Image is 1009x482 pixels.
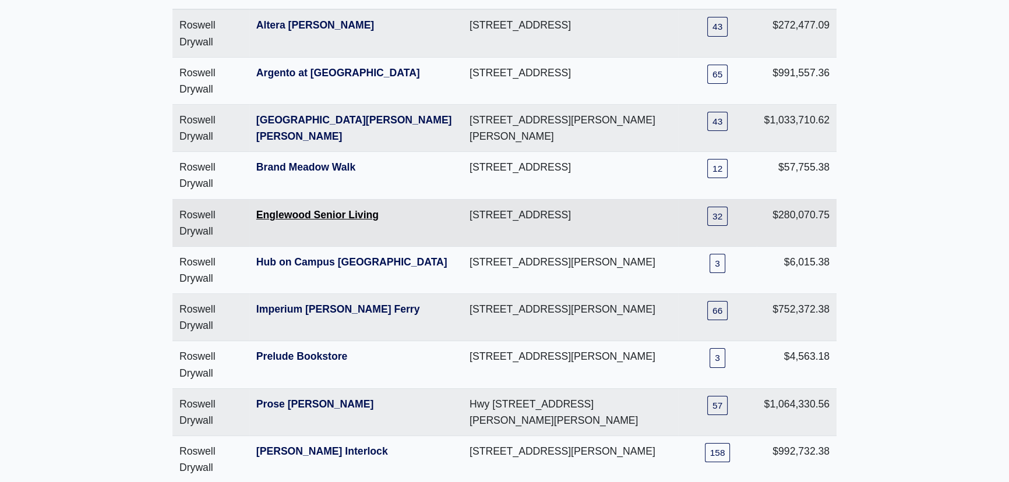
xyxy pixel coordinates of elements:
[256,209,379,221] a: Englewood Senior Living
[707,396,728,415] a: 57
[256,114,452,142] a: [GEOGRAPHIC_DATA][PERSON_NAME][PERSON_NAME]
[707,112,728,131] a: 43
[256,445,388,457] a: [PERSON_NAME] Interlock
[256,398,373,410] a: Prose [PERSON_NAME]
[172,246,249,293] td: Roswell Drywall
[463,246,678,293] td: [STREET_ADDRESS][PERSON_NAME]
[172,152,249,199] td: Roswell Drywall
[172,9,249,57] td: Roswell Drywall
[256,19,374,31] a: Altera [PERSON_NAME]
[172,57,249,104] td: Roswell Drywall
[256,303,420,315] a: Imperium [PERSON_NAME] Ferry
[707,301,728,320] a: 66
[172,199,249,246] td: Roswell Drywall
[757,105,837,152] td: $1,033,710.62
[757,9,837,57] td: $272,477.09
[256,161,355,173] a: Brand Meadow Walk
[256,350,347,362] a: Prelude Bookstore
[172,294,249,341] td: Roswell Drywall
[463,57,678,104] td: [STREET_ADDRESS]
[710,348,725,367] a: 3
[710,254,725,273] a: 3
[463,294,678,341] td: [STREET_ADDRESS][PERSON_NAME]
[463,341,678,388] td: [STREET_ADDRESS][PERSON_NAME]
[463,9,678,57] td: [STREET_ADDRESS]
[757,57,837,104] td: $991,557.36
[172,388,249,435] td: Roswell Drywall
[707,17,728,36] a: 43
[757,341,837,388] td: $4,563.18
[463,199,678,246] td: [STREET_ADDRESS]
[757,294,837,341] td: $752,372.38
[705,443,731,462] a: 158
[463,152,678,199] td: [STREET_ADDRESS]
[256,67,420,79] a: Argento at [GEOGRAPHIC_DATA]
[707,159,728,178] a: 12
[757,388,837,435] td: $1,064,330.56
[172,341,249,388] td: Roswell Drywall
[707,207,728,226] a: 32
[707,65,728,84] a: 65
[463,388,678,435] td: Hwy [STREET_ADDRESS][PERSON_NAME][PERSON_NAME]
[256,256,447,268] a: Hub on Campus [GEOGRAPHIC_DATA]
[757,152,837,199] td: $57,755.38
[172,105,249,152] td: Roswell Drywall
[463,105,678,152] td: [STREET_ADDRESS][PERSON_NAME][PERSON_NAME]
[757,199,837,246] td: $280,070.75
[757,246,837,293] td: $6,015.38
